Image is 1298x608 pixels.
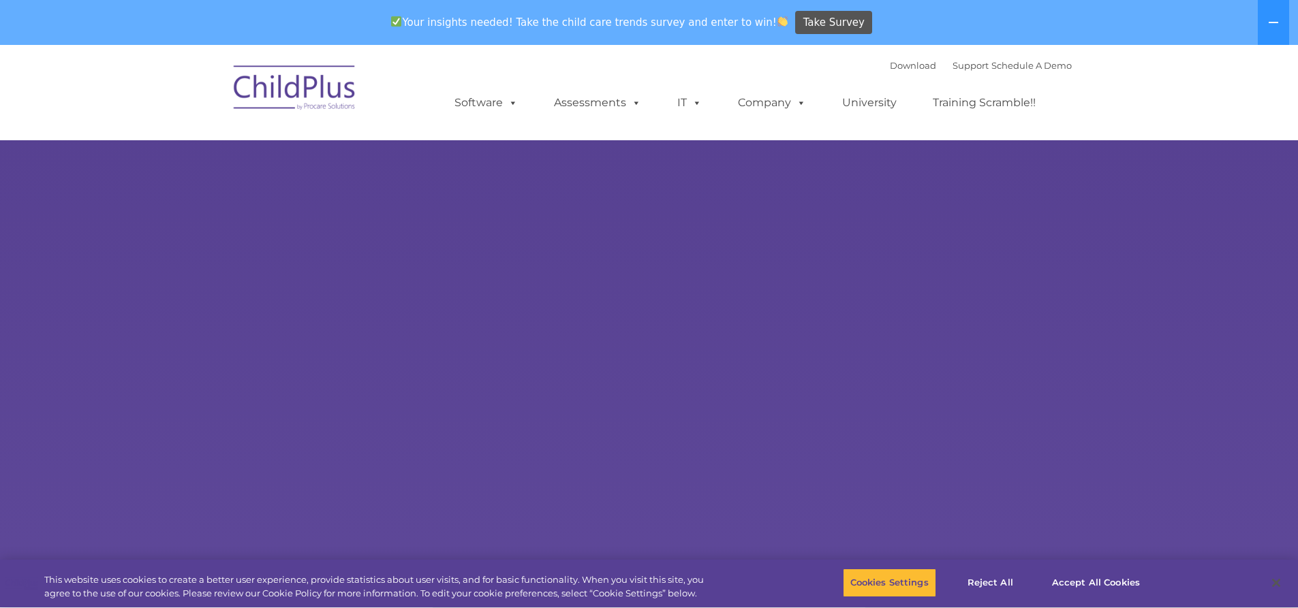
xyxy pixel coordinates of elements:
[843,569,936,597] button: Cookies Settings
[991,60,1072,71] a: Schedule A Demo
[795,11,872,35] a: Take Survey
[724,89,820,116] a: Company
[189,90,231,100] span: Last name
[540,89,655,116] a: Assessments
[890,60,1072,71] font: |
[1261,568,1291,598] button: Close
[953,60,989,71] a: Support
[803,11,865,35] span: Take Survey
[189,146,247,156] span: Phone number
[664,89,715,116] a: IT
[829,89,910,116] a: University
[441,89,531,116] a: Software
[948,569,1033,597] button: Reject All
[919,89,1049,116] a: Training Scramble!!
[777,16,788,27] img: 👏
[227,56,363,124] img: ChildPlus by Procare Solutions
[391,16,401,27] img: ✅
[890,60,936,71] a: Download
[1045,569,1147,597] button: Accept All Cookies
[386,9,794,35] span: Your insights needed! Take the child care trends survey and enter to win!
[44,573,714,600] div: This website uses cookies to create a better user experience, provide statistics about user visit...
